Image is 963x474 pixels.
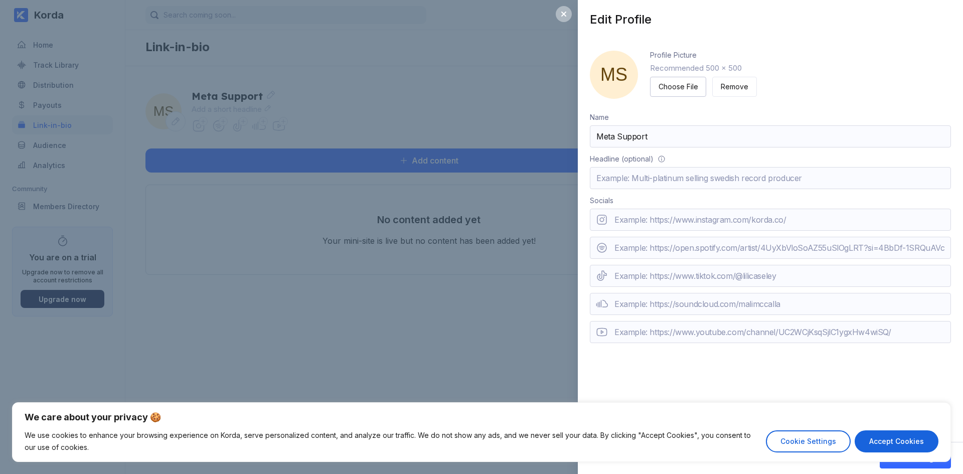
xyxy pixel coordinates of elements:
[855,430,938,452] button: Accept Cookies
[590,125,951,147] input: Example: Max Martin
[650,63,757,73] div: Recommended 500 x 500
[650,77,706,97] button: Choose File
[590,154,654,163] div: Headline (optional)
[590,51,638,99] div: Meta Support
[590,265,951,287] input: Example: https://www.tiktok.com/@lilicaseley
[590,113,609,121] div: Name
[590,209,951,231] input: Example: https://www.instagram.com/korda.co/
[590,237,951,259] input: Example: https://open.spotify.com/artist/4UyXbVloSoAZ55uSlOgLRT?si=4BbDf-1SRQuAVcYIBlS7Jw
[590,12,963,27] div: Edit Profile
[659,82,698,92] div: Choose File
[590,167,951,189] input: Example: Multi-platinum selling swedish record producer
[590,196,613,205] div: Socials
[25,411,938,423] p: We care about your privacy 🍪
[25,429,758,453] p: We use cookies to enhance your browsing experience on Korda, serve personalized content, and anal...
[650,51,697,59] div: Profile Picture
[590,293,951,315] input: Example: https://soundcloud.com/malimccalla
[766,430,851,452] button: Cookie Settings
[590,321,951,343] input: Example: https://www.youtube.com/channel/UC2WCjKsqSjlC1ygxHw4wiSQ/
[590,51,638,99] span: MS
